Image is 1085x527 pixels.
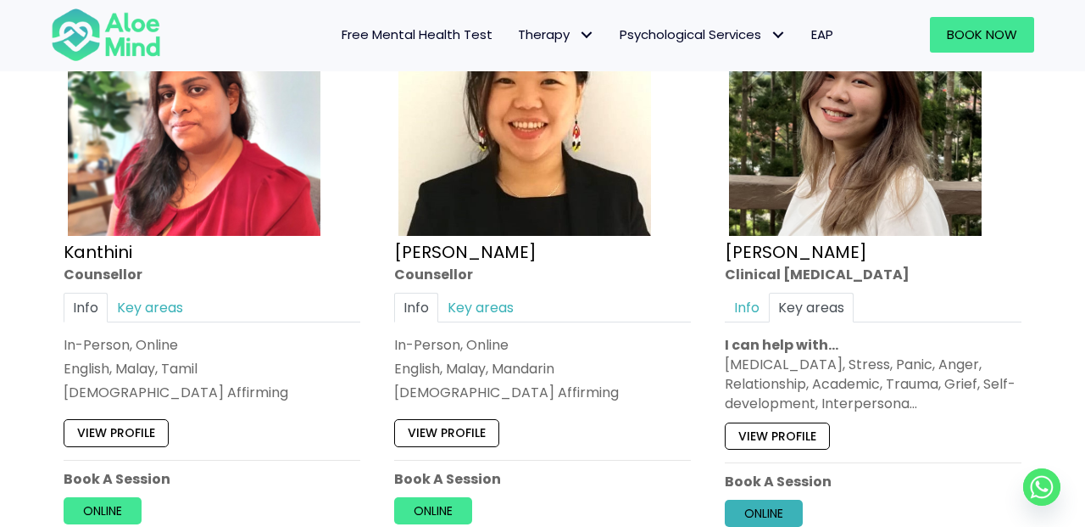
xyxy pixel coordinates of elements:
a: EAP [798,17,846,53]
img: Aloe mind Logo [51,7,161,63]
div: [DEMOGRAPHIC_DATA] Affirming [394,383,691,402]
div: [MEDICAL_DATA], Stress, Panic, Anger, Relationship, Academic, Trauma, Grief, Self-development, In... [725,355,1021,414]
a: Whatsapp [1023,468,1060,506]
a: [PERSON_NAME] [394,239,537,263]
a: [PERSON_NAME] [725,239,867,263]
a: Online [64,497,142,524]
a: TherapyTherapy: submenu [505,17,607,53]
a: Online [394,497,472,524]
span: Psychological Services [620,25,786,43]
p: Book A Session [725,472,1021,491]
p: English, Malay, Tamil [64,359,360,378]
a: Key areas [438,292,523,322]
span: Free Mental Health Test [342,25,492,43]
p: I can help with… [725,335,1021,355]
a: Kanthini [64,239,132,263]
nav: Menu [183,17,846,53]
div: Counsellor [64,264,360,283]
div: In-Person, Online [394,335,691,355]
a: View profile [64,419,169,446]
p: Book A Session [64,468,360,488]
span: Book Now [947,25,1017,43]
a: Info [725,292,769,322]
p: English, Malay, Mandarin [394,359,691,378]
div: [DEMOGRAPHIC_DATA] Affirming [64,383,360,402]
p: Book A Session [394,468,691,488]
span: Therapy [518,25,594,43]
a: Psychological ServicesPsychological Services: submenu [607,17,798,53]
a: Info [64,292,108,322]
a: Key areas [108,292,192,322]
a: Key areas [769,292,854,322]
a: View profile [394,419,499,446]
a: Online [725,500,803,527]
div: Clinical [MEDICAL_DATA] [725,264,1021,283]
div: In-Person, Online [64,335,360,355]
a: View profile [725,422,830,449]
a: Book Now [930,17,1034,53]
span: EAP [811,25,833,43]
a: Info [394,292,438,322]
a: Free Mental Health Test [329,17,505,53]
span: Therapy: submenu [574,23,598,48]
div: Counsellor [394,264,691,283]
span: Psychological Services: submenu [765,23,790,48]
